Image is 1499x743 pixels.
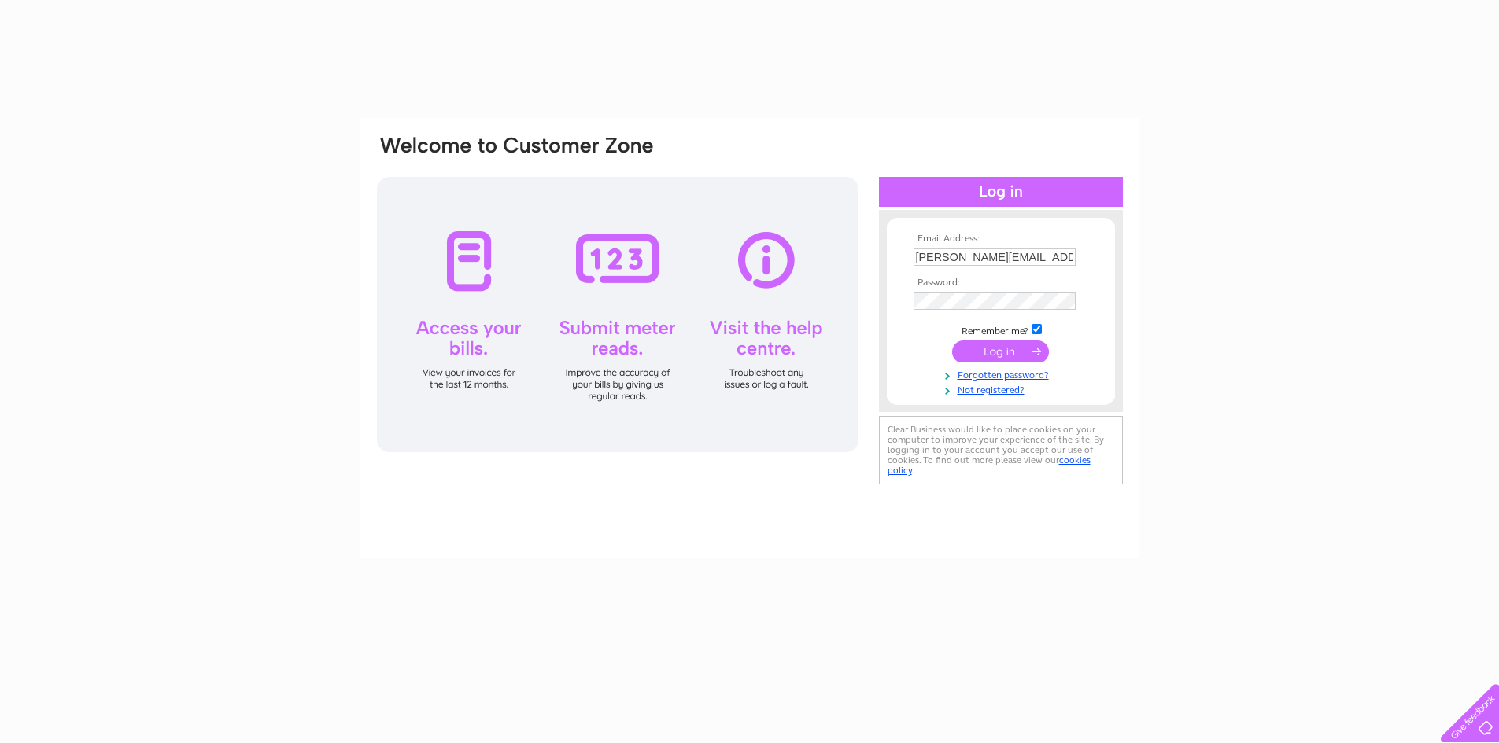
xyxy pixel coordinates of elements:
th: Password: [910,278,1092,289]
div: Clear Business would like to place cookies on your computer to improve your experience of the sit... [879,416,1123,484]
a: Forgotten password? [914,366,1092,381]
a: cookies policy [888,454,1091,476]
th: Email Address: [910,234,1092,245]
td: Remember me? [910,322,1092,337]
input: Submit [952,340,1049,362]
a: Not registered? [914,381,1092,396]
